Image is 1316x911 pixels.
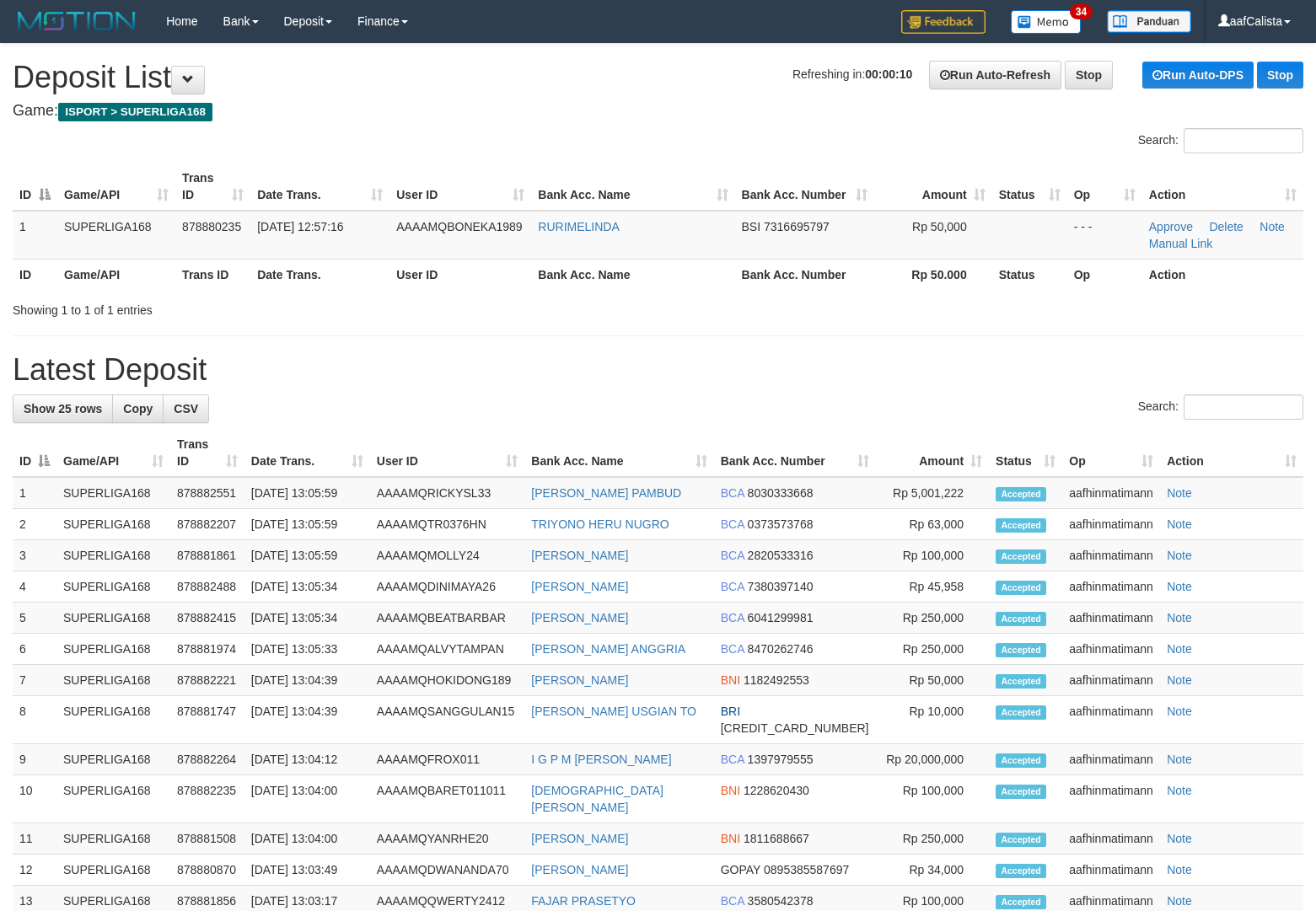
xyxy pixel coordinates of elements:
td: SUPERLIGA168 [56,855,170,886]
th: Status [992,259,1067,290]
td: aafhinmatimann [1062,571,1160,603]
td: 878881974 [170,634,244,665]
span: BNI [721,784,740,797]
td: 878881508 [170,823,244,855]
a: [PERSON_NAME] [531,863,628,876]
th: Date Trans.: activate to sort column ascending [244,429,370,477]
td: aafhinmatimann [1062,540,1160,571]
td: 878882207 [170,509,244,540]
span: Copy 7380397140 to clipboard [748,580,814,593]
a: Note [1167,784,1192,797]
span: BRI [721,705,740,718]
td: [DATE] 13:04:39 [244,696,370,744]
td: Rp 250,000 [876,634,990,665]
th: User ID: activate to sort column ascending [370,429,524,477]
td: Rp 50,000 [876,665,990,696]
span: AAAAMQBONEKA1989 [396,220,522,233]
th: Bank Acc. Number: activate to sort column ascending [714,429,876,477]
td: AAAAMQMOLLY24 [370,540,524,571]
span: Copy 0895385587697 to clipboard [764,863,849,876]
td: [DATE] 13:04:39 [244,665,370,696]
a: [PERSON_NAME] ANGGRIA [531,642,685,656]
td: aafhinmatimann [1062,509,1160,540]
span: 878880235 [182,220,241,233]
th: Rp 50.000 [874,259,992,290]
td: 878881861 [170,540,244,571]
a: TRIYONO HERU NUGRO [531,517,669,531]
td: AAAAMQBEATBARBAR [370,603,524,634]
th: Action: activate to sort column ascending [1160,429,1303,477]
td: [DATE] 13:05:59 [244,477,370,509]
th: Bank Acc. Name [531,259,734,290]
strong: 00:00:10 [865,67,912,81]
img: MOTION_logo.png [13,8,141,34]
td: aafhinmatimann [1062,603,1160,634]
td: AAAAMQRICKYSL33 [370,477,524,509]
a: Note [1167,549,1192,562]
th: Bank Acc. Number [735,259,874,290]
a: Note [1167,705,1192,718]
span: Accepted [996,864,1046,878]
td: aafhinmatimann [1062,696,1160,744]
input: Search: [1184,394,1303,420]
td: Rp 5,001,222 [876,477,990,509]
td: 3 [13,540,56,571]
td: aafhinmatimann [1062,855,1160,886]
span: Copy 6041299981 to clipboard [748,611,814,624]
td: - - - [1067,211,1142,260]
span: Accepted [996,895,1046,909]
span: BCA [721,486,744,500]
td: SUPERLIGA168 [56,634,170,665]
th: Game/API: activate to sort column ascending [57,163,175,211]
span: Copy 7316695797 to clipboard [764,220,830,233]
td: Rp 20,000,000 [876,744,990,775]
img: Button%20Memo.svg [1011,10,1082,34]
a: Note [1167,611,1192,624]
div: Showing 1 to 1 of 1 entries [13,295,535,319]
td: 878882235 [170,775,244,823]
span: BCA [721,894,744,908]
th: Op: activate to sort column ascending [1062,429,1160,477]
td: aafhinmatimann [1062,775,1160,823]
span: Copy 8030333668 to clipboard [748,486,814,500]
span: Refreshing in: [792,67,912,81]
a: Note [1167,863,1192,876]
td: Rp 100,000 [876,540,990,571]
a: Note [1167,580,1192,593]
td: AAAAMQALVYTAMPAN [370,634,524,665]
td: aafhinmatimann [1062,665,1160,696]
td: AAAAMQTR0376HN [370,509,524,540]
a: Note [1260,220,1285,233]
a: Note [1167,832,1192,845]
td: 8 [13,696,56,744]
a: [PERSON_NAME] [531,611,628,624]
td: AAAAMQDINIMAYA26 [370,571,524,603]
span: Accepted [996,833,1046,847]
span: Accepted [996,753,1046,768]
h1: Deposit List [13,61,1303,94]
td: SUPERLIGA168 [56,696,170,744]
th: Amount: activate to sort column ascending [876,429,990,477]
span: Accepted [996,674,1046,689]
td: aafhinmatimann [1062,744,1160,775]
td: aafhinmatimann [1062,823,1160,855]
td: AAAAMQBARET011011 [370,775,524,823]
th: Action: activate to sort column ascending [1142,163,1303,211]
td: Rp 250,000 [876,823,990,855]
td: Rp 34,000 [876,855,990,886]
td: SUPERLIGA168 [56,603,170,634]
span: Copy 1397979555 to clipboard [748,753,814,766]
a: [PERSON_NAME] [531,580,628,593]
span: Accepted [996,785,1046,799]
a: Run Auto-Refresh [929,61,1061,89]
span: Rp 50,000 [912,220,967,233]
a: [PERSON_NAME] PAMBUD [531,486,681,500]
td: [DATE] 13:05:59 [244,509,370,540]
td: [DATE] 13:04:00 [244,775,370,823]
td: 878882264 [170,744,244,775]
span: Accepted [996,581,1046,595]
td: 9 [13,744,56,775]
a: Show 25 rows [13,394,113,423]
td: SUPERLIGA168 [57,211,175,260]
span: ISPORT > SUPERLIGA168 [58,103,212,121]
